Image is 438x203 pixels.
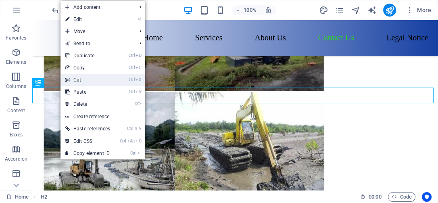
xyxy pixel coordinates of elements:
span: Move [60,25,133,38]
button: navigator [351,5,361,15]
nav: breadcrumb [41,192,47,202]
a: CtrlVPaste [60,86,115,98]
i: C [136,65,141,70]
i: On resize automatically adjust zoom level to fit chosen device. [265,6,272,14]
a: Send to [60,38,133,50]
i: X [136,77,141,82]
i: Alt [127,138,135,144]
button: text_generator [367,5,377,15]
i: V [139,126,141,131]
span: Click to select. Double-click to edit [41,192,47,202]
a: CtrlXCut [60,74,115,86]
p: Accordion [5,156,27,162]
i: Ctrl [129,53,135,58]
button: 100% [232,5,260,15]
p: Tables [9,180,23,186]
p: Columns [6,83,26,90]
a: Create reference [60,111,145,123]
button: publish [383,4,396,17]
span: : [374,194,375,200]
i: AI Writer [367,6,376,15]
span: Add content [60,1,133,13]
i: Ctrl [120,138,126,144]
h6: 100% [244,5,257,15]
button: More [403,4,434,17]
i: ⌦ [135,101,141,107]
i: ⏎ [138,17,141,22]
i: D [136,53,141,58]
a: ⌦Delete [60,98,115,110]
h6: Session time [360,192,382,202]
i: Design (Ctrl+Alt+Y) [319,6,328,15]
a: Click to cancel selection. Double-click to open Pages [6,192,29,202]
i: ⇧ [134,126,138,131]
button: Code [388,192,415,202]
a: ⏎Edit [60,13,115,25]
span: More [406,6,431,14]
i: Ctrl [129,65,135,70]
a: CtrlICopy element ID [60,147,115,159]
button: Usercentrics [422,192,432,202]
i: Ctrl [129,77,135,82]
a: CtrlCCopy [60,62,115,74]
i: Publish [385,6,394,15]
a: CtrlAltCEdit CSS [60,135,115,147]
p: Favorites [6,35,26,41]
i: Undo: Add element (Ctrl+Z) [51,6,60,15]
a: CtrlDDuplicate [60,50,115,62]
button: design [319,5,328,15]
p: Content [7,107,25,114]
i: V [136,89,141,94]
p: Boxes [10,132,23,138]
button: undo [50,5,60,15]
a: Ctrl⇧VPaste references [60,123,115,135]
span: Code [392,192,412,202]
i: Ctrl [127,126,133,131]
button: pages [335,5,344,15]
span: 00 00 [369,192,381,202]
i: Ctrl [130,151,137,156]
p: Elements [6,59,27,65]
i: Ctrl [129,89,135,94]
i: I [137,151,141,156]
i: C [136,138,141,144]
